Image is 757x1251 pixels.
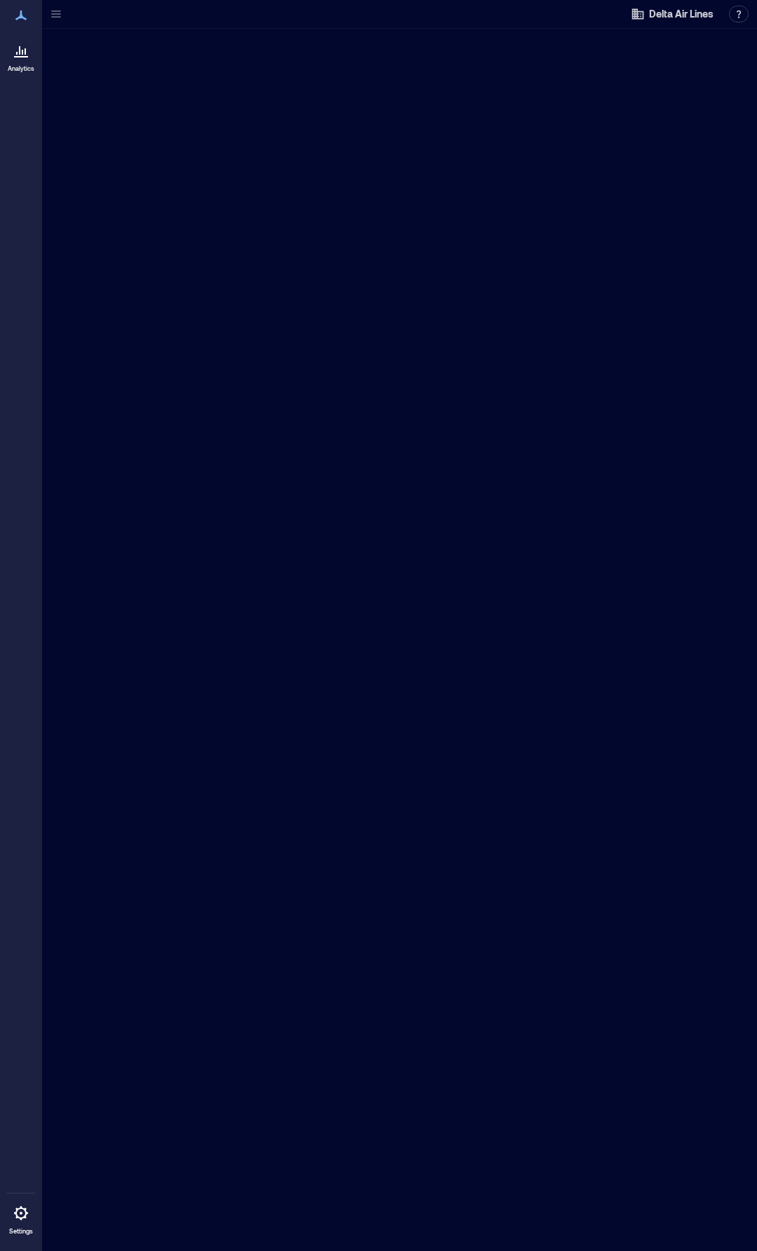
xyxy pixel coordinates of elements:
span: Delta Air Lines [649,7,714,21]
a: Settings [4,1196,38,1240]
p: Analytics [8,64,34,73]
a: Analytics [4,34,39,77]
button: Delta Air Lines [627,3,718,25]
p: Settings [9,1227,33,1236]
